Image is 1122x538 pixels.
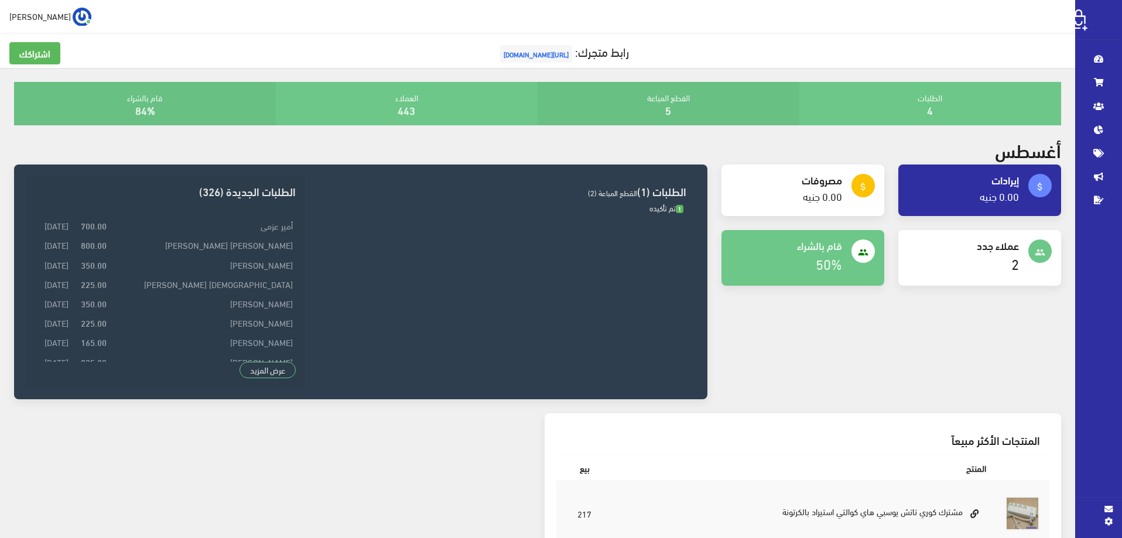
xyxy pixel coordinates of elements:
th: بيع [556,455,613,481]
td: [DATE] [35,294,71,313]
td: [DATE] [35,216,71,235]
td: [PERSON_NAME] [110,313,296,333]
td: [PERSON_NAME] [110,255,296,274]
a: 4 [927,100,933,119]
div: قام بالشراء [14,82,276,125]
h3: الطلبات الجديدة (326) [35,186,295,197]
td: [DATE] [35,333,71,352]
th: المنتج [613,455,996,481]
h3: المنتجات الأكثر مبيعاً [566,434,1040,446]
td: [PERSON_NAME] [110,294,296,313]
td: أمير عزمى [110,216,296,235]
span: 1 [676,205,683,214]
td: [PERSON_NAME] [110,333,296,352]
td: [DATE] [35,235,71,255]
a: ... [PERSON_NAME] [9,7,91,26]
img: ... [73,8,91,26]
a: 0.00 جنيه [980,186,1019,205]
td: [PERSON_NAME] [110,352,296,371]
a: 0.00 جنيه [803,186,842,205]
div: العملاء [276,82,538,125]
strong: 700.00 [81,219,107,232]
strong: 825.00 [81,355,107,368]
i: attach_money [858,181,868,192]
h4: مصروفات [731,174,842,186]
h4: إيرادات [908,174,1019,186]
strong: 165.00 [81,335,107,348]
a: 50% [816,251,842,276]
span: تم تأكيده [649,201,683,215]
td: [PERSON_NAME] [PERSON_NAME] [110,235,296,255]
a: اشتراكك [9,42,60,64]
a: رابط متجرك:[URL][DOMAIN_NAME] [497,40,629,62]
div: القطع المباعة [538,82,799,125]
a: 2 [1011,251,1019,276]
span: [PERSON_NAME] [9,9,71,23]
td: [DATE] [35,313,71,333]
td: [DATE] [35,274,71,293]
td: [DATE] [35,255,71,274]
i: people [1035,247,1045,258]
strong: 225.00 [81,316,107,329]
i: attach_money [1035,181,1045,192]
span: القطع المباعة (2) [588,186,637,200]
td: [DEMOGRAPHIC_DATA] [PERSON_NAME] [110,274,296,293]
strong: 350.00 [81,258,107,271]
span: [URL][DOMAIN_NAME] [500,45,572,63]
strong: 225.00 [81,277,107,290]
a: عرض المزيد [240,362,296,378]
h4: عملاء جدد [908,239,1019,251]
strong: 350.00 [81,297,107,310]
a: 443 [398,100,415,119]
h3: الطلبات (1) [314,186,686,197]
div: الطلبات [799,82,1061,125]
h2: أغسطس [995,139,1061,160]
img: mshtrk-kory-tatsh-tosby-hay-koalty-astyrad.jpg [1005,496,1040,531]
strong: 800.00 [81,238,107,251]
i: people [858,247,868,258]
a: 84% [135,100,155,119]
h4: قام بالشراء [731,239,842,251]
td: [DATE] [35,352,71,371]
a: 5 [665,100,671,119]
